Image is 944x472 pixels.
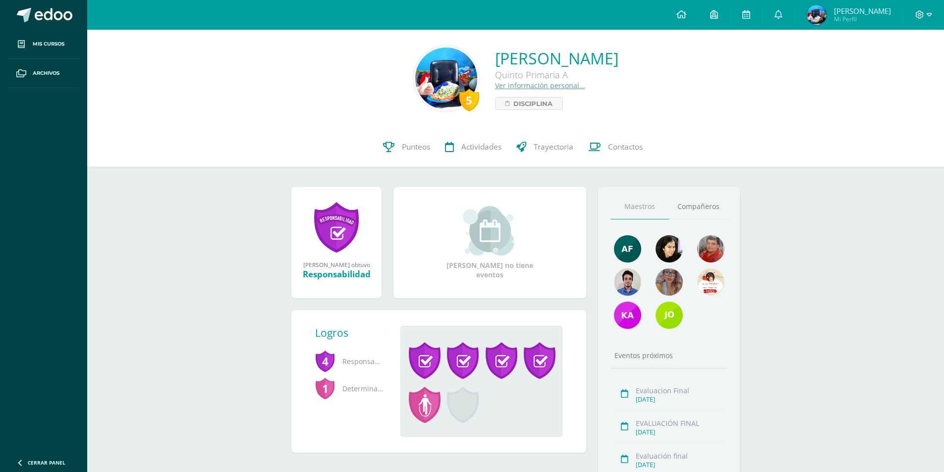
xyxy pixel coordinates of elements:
[33,40,64,48] span: Mis cursos
[8,59,79,88] a: Archivos
[669,194,727,219] a: Compañeros
[495,48,618,69] a: [PERSON_NAME]
[636,461,724,469] div: [DATE]
[315,375,385,402] span: Determinación
[656,302,683,329] img: 6a7a54c56617c0b9e88ba47bf52c02d7.png
[376,127,438,167] a: Punteos
[608,142,643,152] span: Contactos
[28,459,65,466] span: Cerrar panel
[656,235,683,262] img: 023cb5cc053389f6ba88328a33af1495.png
[697,235,724,262] img: 8ad4561c845816817147f6c4e484f2e8.png
[513,98,553,109] span: Disciplina
[656,268,683,296] img: 262ac19abc587240528a24365c978d30.png
[636,395,724,404] div: [DATE]
[495,69,618,81] div: Quinto Primaria A
[495,97,563,110] a: Disciplina
[834,15,891,23] span: Mi Perfil
[301,268,372,280] div: Responsabilidad
[614,268,641,296] img: 2dffed587003e0fc8d85a787cd9a4a0a.png
[581,127,650,167] a: Contactos
[495,81,585,90] a: Ver información personal...
[636,451,724,461] div: Evaluación final
[834,6,891,16] span: [PERSON_NAME]
[301,261,372,268] div: [PERSON_NAME] obtuvo
[441,206,540,279] div: [PERSON_NAME] no tiene eventos
[402,142,430,152] span: Punteos
[636,386,724,395] div: Evaluacion Final
[315,348,385,375] span: Responsabilidad
[611,351,727,360] div: Eventos próximos
[315,326,392,340] div: Logros
[807,5,827,25] img: d439fe9a19e8a77d6f0546b000a980b9.png
[534,142,573,152] span: Trayectoria
[438,127,509,167] a: Actividades
[636,419,724,428] div: EVALUACIÓN FINAL
[636,428,724,436] div: [DATE]
[463,206,517,256] img: event_small.png
[33,69,59,77] span: Archivos
[315,377,335,400] span: 1
[614,302,641,329] img: 57a22e3baad8e3e20f6388c0a987e578.png
[611,194,669,219] a: Maestros
[459,89,479,111] div: 5
[315,350,335,372] span: 4
[8,30,79,59] a: Mis cursos
[614,235,641,262] img: d889210657d9de5f4725d9f6eeddb83d.png
[697,268,724,296] img: 6abeb608590446332ac9ffeb3d35d2d4.png
[509,127,581,167] a: Trayectoria
[461,142,501,152] span: Actividades
[415,48,477,109] img: 9871ea7813d1e78bc3a230c4f0cbb87e.png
